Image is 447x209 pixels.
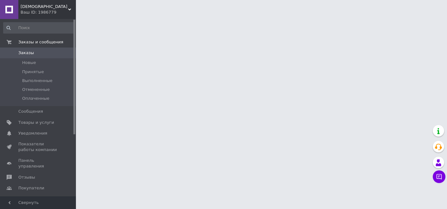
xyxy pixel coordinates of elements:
[18,196,53,202] span: Каталог ProSale
[22,96,49,101] span: Оплаченные
[22,60,36,66] span: Новые
[18,185,44,191] span: Покупатели
[21,4,68,9] span: Aromatico
[18,109,43,114] span: Сообщения
[18,174,35,180] span: Отзывы
[3,22,75,34] input: Поиск
[18,50,34,56] span: Заказы
[22,69,44,75] span: Принятые
[18,141,59,153] span: Показатели работы компании
[22,78,53,84] span: Выполненные
[18,158,59,169] span: Панель управления
[22,87,50,92] span: Отмененные
[18,130,47,136] span: Уведомления
[18,120,54,125] span: Товары и услуги
[433,170,445,183] button: Чат с покупателем
[21,9,76,15] div: Ваш ID: 1986779
[18,39,63,45] span: Заказы и сообщения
